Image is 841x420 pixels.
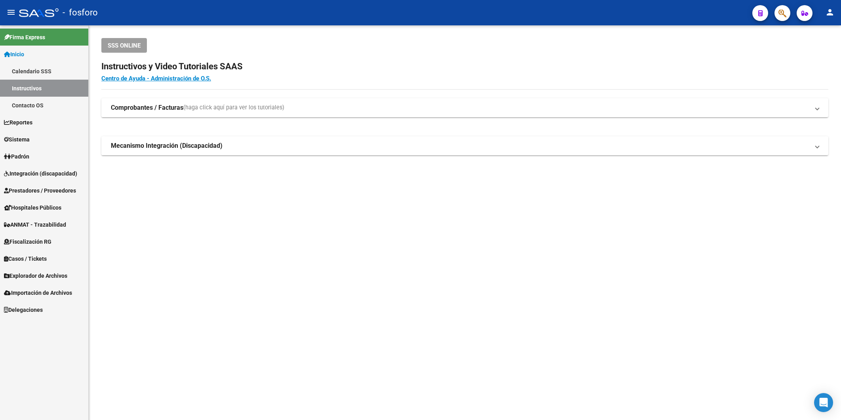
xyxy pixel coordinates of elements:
[101,136,828,155] mat-expansion-panel-header: Mecanismo Integración (Discapacidad)
[4,135,30,144] span: Sistema
[4,220,66,229] span: ANMAT - Trazabilidad
[4,305,43,314] span: Delegaciones
[814,393,833,412] div: Open Intercom Messenger
[101,75,211,82] a: Centro de Ayuda - Administración de O.S.
[4,237,51,246] span: Fiscalización RG
[108,42,141,49] span: SSS ONLINE
[111,103,183,112] strong: Comprobantes / Facturas
[101,38,147,53] button: SSS ONLINE
[101,98,828,117] mat-expansion-panel-header: Comprobantes / Facturas(haga click aquí para ver los tutoriales)
[4,254,47,263] span: Casos / Tickets
[4,152,29,161] span: Padrón
[6,8,16,17] mat-icon: menu
[111,141,223,150] strong: Mecanismo Integración (Discapacidad)
[825,8,835,17] mat-icon: person
[4,271,67,280] span: Explorador de Archivos
[63,4,98,21] span: - fosforo
[4,169,77,178] span: Integración (discapacidad)
[4,203,61,212] span: Hospitales Públicos
[4,118,32,127] span: Reportes
[101,59,828,74] h2: Instructivos y Video Tutoriales SAAS
[4,50,24,59] span: Inicio
[4,186,76,195] span: Prestadores / Proveedores
[4,33,45,42] span: Firma Express
[4,288,72,297] span: Importación de Archivos
[183,103,284,112] span: (haga click aquí para ver los tutoriales)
